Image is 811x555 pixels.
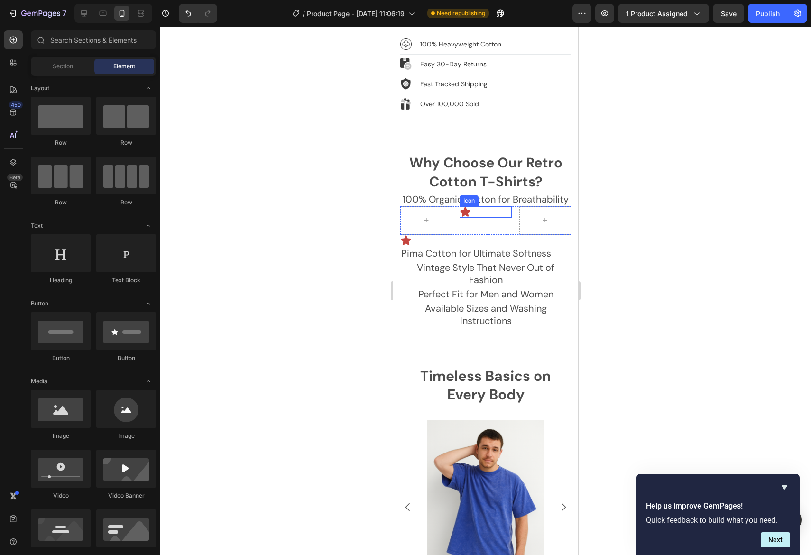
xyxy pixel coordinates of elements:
[646,481,790,547] div: Help us improve GemPages!
[31,377,47,386] span: Media
[96,139,156,147] div: Row
[141,81,156,96] span: Toggle open
[141,296,156,311] span: Toggle open
[31,299,48,308] span: Button
[303,9,305,18] span: /
[113,62,135,71] span: Element
[646,516,790,525] p: Quick feedback to build what you need.
[618,4,709,23] button: 1 product assigned
[31,432,91,440] div: Image
[96,276,156,285] div: Text Block
[721,9,737,18] span: Save
[53,62,73,71] span: Section
[756,9,780,18] div: Publish
[31,198,91,207] div: Row
[31,30,156,49] input: Search Sections & Elements
[62,8,66,19] p: 7
[96,432,156,440] div: Image
[31,139,91,147] div: Row
[31,222,43,230] span: Text
[4,4,71,23] button: 7
[748,4,788,23] button: Publish
[31,491,91,500] div: Video
[7,174,23,181] div: Beta
[31,276,91,285] div: Heading
[626,9,688,18] span: 1 product assigned
[31,84,49,92] span: Layout
[713,4,744,23] button: Save
[96,354,156,362] div: Button
[179,4,217,23] div: Undo/Redo
[141,218,156,233] span: Toggle open
[157,467,184,494] button: Carousel Next Arrow
[646,500,790,512] h2: Help us improve GemPages!
[437,9,485,18] span: Need republishing
[307,9,405,18] span: Product Page - [DATE] 11:06:19
[31,354,91,362] div: Button
[141,374,156,389] span: Toggle open
[96,491,156,500] div: Video Banner
[393,27,578,555] iframe: Design area
[779,481,790,493] button: Hide survey
[96,198,156,207] div: Row
[9,101,23,109] div: 450
[761,532,790,547] button: Next question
